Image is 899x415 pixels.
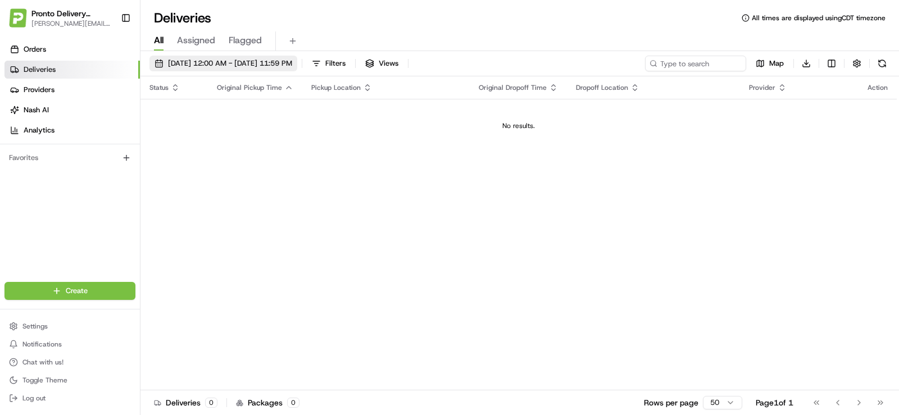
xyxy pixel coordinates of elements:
[177,34,215,47] span: Assigned
[4,4,116,31] button: Pronto Delivery ServicePronto Delivery Service[PERSON_NAME][EMAIL_ADDRESS][DOMAIN_NAME]
[66,286,88,296] span: Create
[874,56,890,71] button: Refresh
[90,158,185,179] a: 💻API Documentation
[7,158,90,179] a: 📗Knowledge Base
[24,85,55,95] span: Providers
[644,397,698,408] p: Rows per page
[22,358,63,367] span: Chat with us!
[287,398,299,408] div: 0
[31,8,112,19] button: Pronto Delivery Service
[307,56,351,71] button: Filters
[38,107,184,118] div: Start new chat
[325,58,346,69] span: Filters
[868,83,888,92] div: Action
[9,8,27,27] img: Pronto Delivery Service
[29,72,185,84] input: Clear
[4,101,140,119] a: Nash AI
[31,19,112,28] button: [PERSON_NAME][EMAIL_ADDRESS][DOMAIN_NAME]
[4,390,135,406] button: Log out
[236,397,299,408] div: Packages
[154,9,211,27] h1: Deliveries
[191,111,205,124] button: Start new chat
[149,56,297,71] button: [DATE] 12:00 AM - [DATE] 11:59 PM
[24,125,55,135] span: Analytics
[106,163,180,174] span: API Documentation
[154,397,217,408] div: Deliveries
[752,13,886,22] span: All times are displayed using CDT timezone
[22,376,67,385] span: Toggle Theme
[229,34,262,47] span: Flagged
[22,322,48,331] span: Settings
[149,83,169,92] span: Status
[95,164,104,173] div: 💻
[4,318,135,334] button: Settings
[145,121,892,130] div: No results.
[4,121,140,139] a: Analytics
[4,81,140,99] a: Providers
[4,372,135,388] button: Toggle Theme
[22,394,46,403] span: Log out
[11,11,34,34] img: Nash
[379,58,398,69] span: Views
[479,83,547,92] span: Original Dropoff Time
[22,340,62,349] span: Notifications
[11,45,205,63] p: Welcome 👋
[645,56,746,71] input: Type to search
[360,56,403,71] button: Views
[112,190,136,199] span: Pylon
[24,44,46,54] span: Orders
[749,83,775,92] span: Provider
[4,149,135,167] div: Favorites
[24,105,49,115] span: Nash AI
[4,40,140,58] a: Orders
[154,34,164,47] span: All
[38,118,142,127] div: We're available if you need us!
[769,58,784,69] span: Map
[4,336,135,352] button: Notifications
[311,83,361,92] span: Pickup Location
[205,398,217,408] div: 0
[756,397,793,408] div: Page 1 of 1
[22,163,86,174] span: Knowledge Base
[751,56,789,71] button: Map
[576,83,628,92] span: Dropoff Location
[11,107,31,127] img: 1736555255976-a54dd68f-1ca7-489b-9aae-adbdc363a1c4
[79,190,136,199] a: Powered byPylon
[4,354,135,370] button: Chat with us!
[11,164,20,173] div: 📗
[4,282,135,300] button: Create
[4,61,140,79] a: Deliveries
[217,83,282,92] span: Original Pickup Time
[24,65,56,75] span: Deliveries
[168,58,292,69] span: [DATE] 12:00 AM - [DATE] 11:59 PM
